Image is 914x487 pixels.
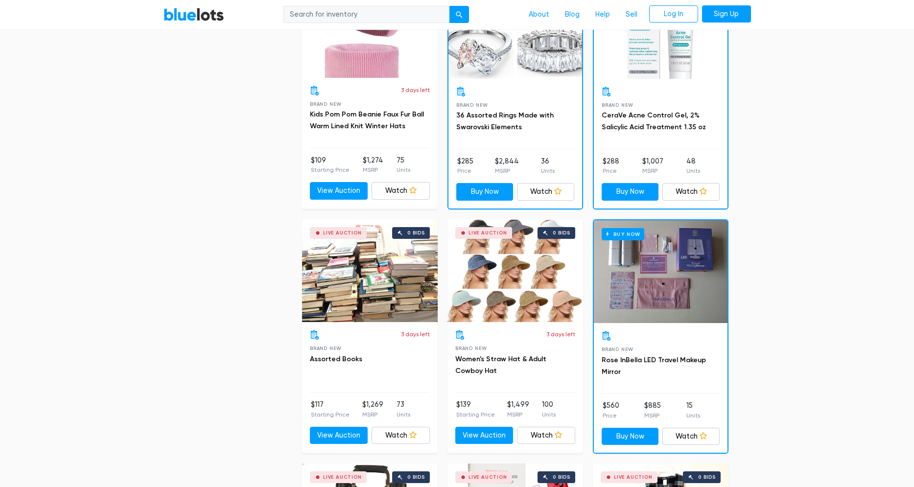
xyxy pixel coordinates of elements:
[587,5,618,24] a: Help
[311,410,350,419] p: Starting Price
[603,156,619,176] li: $288
[602,102,633,108] span: Brand New
[323,231,362,235] div: Live Auction
[495,156,519,176] li: $2,844
[456,410,495,419] p: Starting Price
[397,155,410,175] li: 75
[283,6,450,23] input: Search for inventory
[363,155,383,175] li: $1,274
[542,410,556,419] p: Units
[407,231,425,235] div: 0 bids
[603,400,619,420] li: $560
[495,166,519,175] p: MSRP
[456,183,514,201] a: Buy Now
[662,428,720,445] a: Watch
[541,156,555,176] li: 36
[662,183,720,201] a: Watch
[310,346,342,351] span: Brand New
[397,410,410,419] p: Units
[602,428,659,445] a: Buy Now
[557,5,587,24] a: Blog
[542,399,556,419] li: 100
[310,101,342,107] span: Brand New
[311,155,350,175] li: $109
[302,219,438,322] a: Live Auction 0 bids
[455,355,546,375] a: Women's Straw Hat & Adult Cowboy Hat
[553,475,570,480] div: 0 bids
[401,86,430,94] p: 3 days left
[698,475,716,480] div: 0 bids
[457,156,473,176] li: $285
[594,220,727,323] a: Buy Now
[541,166,555,175] p: Units
[397,399,410,419] li: 73
[546,330,575,339] p: 3 days left
[397,165,410,174] p: Units
[602,183,659,201] a: Buy Now
[614,475,653,480] div: Live Auction
[401,330,430,339] p: 3 days left
[618,5,645,24] a: Sell
[602,111,706,131] a: CeraVe Acne Control Gel, 2% Salicylic Acid Treatment 1.35 oz
[311,399,350,419] li: $117
[507,399,529,419] li: $1,499
[644,400,661,420] li: $885
[686,156,700,176] li: 48
[311,165,350,174] p: Starting Price
[407,475,425,480] div: 0 bids
[455,346,487,351] span: Brand New
[447,219,583,322] a: Live Auction 0 bids
[521,5,557,24] a: About
[644,411,661,420] p: MSRP
[164,7,224,22] a: BlueLots
[310,427,368,444] a: View Auction
[686,166,700,175] p: Units
[602,356,706,376] a: Rose InBella LED Travel Makeup Mirror
[310,110,424,130] a: Kids Pom Pom Beanie Faux Fur Ball Warm Lined Knit Winter Hats
[372,427,430,444] a: Watch
[457,166,473,175] p: Price
[362,410,383,419] p: MSRP
[456,399,495,419] li: $139
[686,411,700,420] p: Units
[602,347,633,352] span: Brand New
[469,231,507,235] div: Live Auction
[603,166,619,175] p: Price
[362,399,383,419] li: $1,269
[456,102,488,108] span: Brand New
[310,355,362,363] a: Assorted Books
[642,166,663,175] p: MSRP
[310,182,368,200] a: View Auction
[649,5,698,23] a: Log In
[455,427,514,444] a: View Auction
[517,427,575,444] a: Watch
[507,410,529,419] p: MSRP
[372,182,430,200] a: Watch
[363,165,383,174] p: MSRP
[456,111,554,131] a: 36 Assorted Rings Made with Swarovski Elements
[517,183,574,201] a: Watch
[469,475,507,480] div: Live Auction
[323,475,362,480] div: Live Auction
[603,411,619,420] p: Price
[702,5,751,23] a: Sign Up
[553,231,570,235] div: 0 bids
[642,156,663,176] li: $1,007
[602,228,644,240] h6: Buy Now
[686,400,700,420] li: 15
